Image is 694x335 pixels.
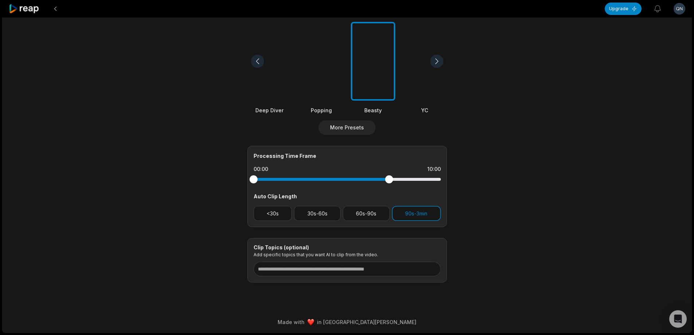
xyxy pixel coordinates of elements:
div: Deep Diver [247,106,292,114]
div: Made with in [GEOGRAPHIC_DATA][PERSON_NAME] [9,318,685,326]
div: Beasty [351,106,395,114]
div: 10:00 [427,165,441,173]
div: Open Intercom Messenger [669,310,687,328]
div: Processing Time Frame [254,152,441,160]
div: Auto Clip Length [254,192,441,200]
button: <30s [254,206,292,221]
button: Upgrade [605,3,642,15]
p: Add specific topics that you want AI to clip from the video. [254,252,441,257]
button: 30s-60s [294,206,341,221]
button: 90s-3min [392,206,441,221]
button: More Presets [318,120,376,135]
div: YC [403,106,447,114]
div: 00:00 [254,165,268,173]
div: Clip Topics (optional) [254,244,441,251]
img: heart emoji [307,319,314,326]
div: Popping [299,106,344,114]
button: 60s-90s [343,206,390,221]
